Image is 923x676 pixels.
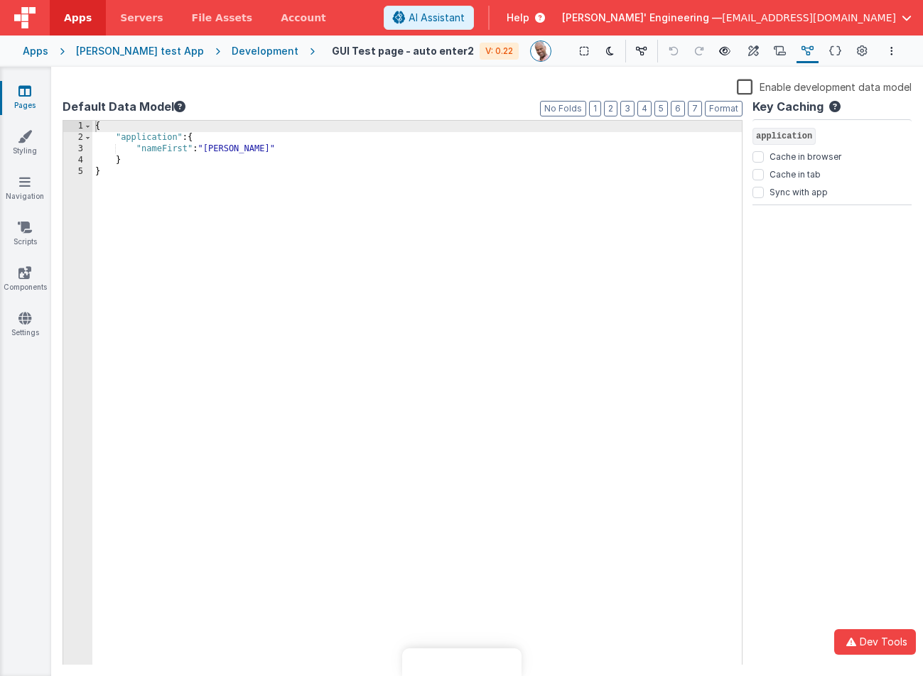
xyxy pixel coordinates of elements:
div: Apps [23,44,48,58]
button: Format [705,101,743,116]
span: AI Assistant [409,11,465,25]
button: Options [883,43,900,60]
span: Apps [64,11,92,25]
button: No Folds [540,101,586,116]
div: Development [232,44,298,58]
button: 7 [688,101,702,116]
span: application [752,128,816,145]
div: [PERSON_NAME] test App [76,44,204,58]
button: [PERSON_NAME]' Engineering — [EMAIL_ADDRESS][DOMAIN_NAME] [562,11,912,25]
button: 1 [589,101,601,116]
span: File Assets [192,11,253,25]
span: [PERSON_NAME]' Engineering — [562,11,722,25]
span: Servers [120,11,163,25]
div: 2 [63,132,92,143]
button: Default Data Model [63,98,185,115]
label: Enable development data model [737,78,912,94]
button: 2 [604,101,617,116]
button: 3 [620,101,635,116]
label: Cache in tab [770,166,821,180]
h4: Key Caching [752,101,824,114]
h4: GUI Test page - auto enter2 [332,45,474,56]
button: Dev Tools [834,629,916,655]
button: 4 [637,101,652,116]
img: 11ac31fe5dc3d0eff3fbbbf7b26fa6e1 [531,41,551,61]
span: Help [507,11,529,25]
label: Cache in browser [770,148,841,163]
button: 6 [671,101,685,116]
button: 5 [654,101,668,116]
div: 4 [63,155,92,166]
div: 3 [63,143,92,155]
div: 1 [63,121,92,132]
button: AI Assistant [384,6,474,30]
div: 5 [63,166,92,178]
label: Sync with app [770,184,828,198]
span: [EMAIL_ADDRESS][DOMAIN_NAME] [722,11,896,25]
div: V: 0.22 [480,43,519,60]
